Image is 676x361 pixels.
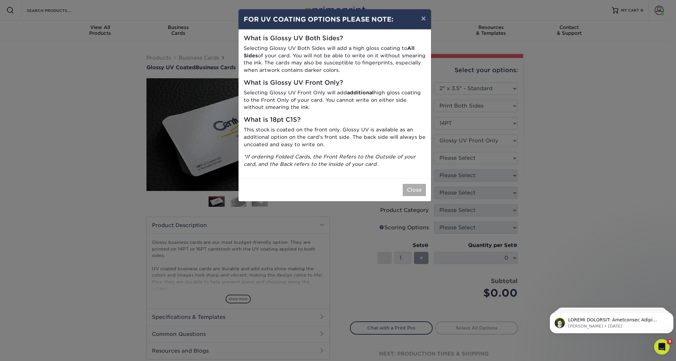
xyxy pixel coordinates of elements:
[244,14,426,24] h4: FOR UV COATING OPTIONS PLEASE NOTE:
[244,45,415,59] strong: All Sides
[667,339,672,344] span: 8
[547,299,676,344] iframe: Intercom notifications message
[347,90,374,96] strong: additional
[403,184,426,196] button: Close
[416,9,431,27] button: ×
[244,116,426,124] h5: What is 18pt C1S?
[654,339,670,355] iframe: Intercom live chat
[244,126,426,148] p: This stock is coated on the front only. Glossy UV is available as an additional option on the car...
[244,35,426,42] h5: What is Glossy UV Both Sides?
[244,154,416,167] i: *If ordering Folded Cards, the Front Refers to the Outside of your card, and the Back refers to t...
[244,45,426,74] p: Selecting Glossy UV Both Sides will add a high gloss coating to of your card. You will not be abl...
[244,89,426,111] p: Selecting Glossy UV Front Only will add high gloss coating to the Front Only of your card. You ca...
[244,79,426,87] h5: What is Glossy UV Front Only?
